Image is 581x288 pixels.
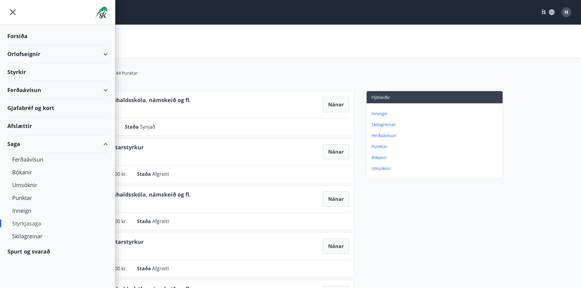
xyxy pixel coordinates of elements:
span: Nám í framhaldsskóla, námskeið og fl. [84,190,191,201]
div: Inneign [12,204,103,217]
div: Skilagreinar [12,230,103,243]
span: Synjað [140,123,155,130]
div: Gjafabréf og kort [7,99,108,117]
span: Staða [125,123,140,130]
div: Umsóknir [12,179,103,191]
div: Forsíða [7,27,108,45]
div: Styrkir [7,63,108,81]
span: Staða [137,265,152,272]
span: H [565,9,568,16]
div: Spurt og svarað [7,243,108,260]
div: Ferðaávísun [7,81,108,99]
span: Flýtileiðir [371,94,390,100]
div: Punktar [12,191,103,204]
button: menu [7,7,18,18]
p: Skilagreinar [371,122,500,128]
span: 44 Punktar [116,70,138,76]
span: Afgreitt [152,171,169,177]
span: Staða [137,171,152,177]
button: Nánar [323,191,349,207]
p: Bókanir [371,155,500,161]
span: 75.000 kr. [105,218,127,225]
span: 12.000 kr. [105,265,127,272]
span: Afgreitt [152,265,169,272]
div: Afslættir [7,117,108,135]
div: Ferðaávísun [12,153,103,166]
button: Nánar [323,97,349,112]
span: Nám í framhaldsskóla, námskeið og fl. [84,96,191,106]
button: ÍS [538,7,558,18]
span: Afgreitt [152,218,169,225]
div: Styrkjasaga [12,217,103,230]
span: 12.000 kr. [105,171,127,177]
span: [DATE] [84,106,191,113]
p: Umsóknir [371,165,500,172]
button: Nánar [323,239,349,254]
p: Punktar [371,144,500,150]
div: Orlofseignir [7,45,108,63]
img: union_logo [95,7,108,19]
button: H [559,5,574,20]
p: Inneign [371,111,500,117]
div: Saga [7,135,108,153]
div: Bókanir [12,166,103,179]
p: Ferðaávísun [371,133,500,139]
span: [DATE] [84,201,191,208]
span: Staða [137,218,152,225]
button: Nánar [323,144,349,159]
